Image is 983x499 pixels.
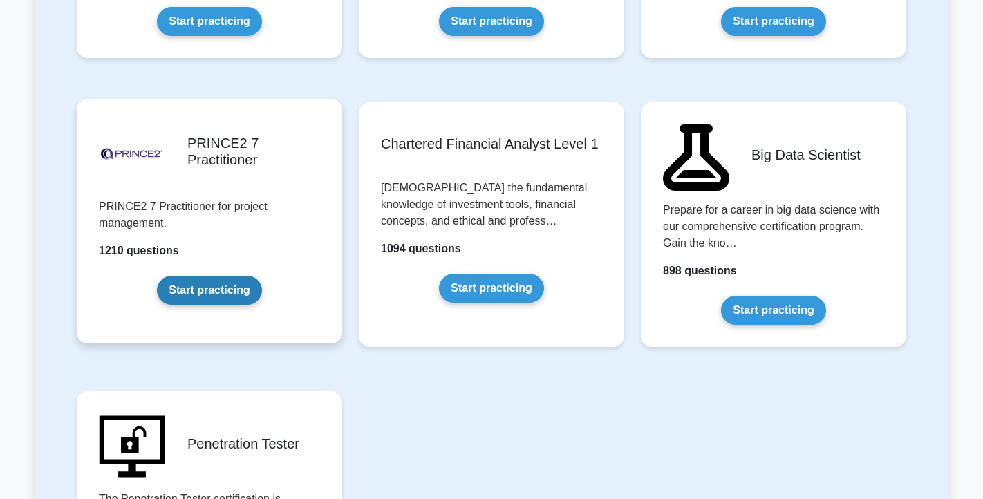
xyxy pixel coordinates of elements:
a: Start practicing [721,296,825,325]
a: Start practicing [157,7,261,36]
a: Start practicing [439,274,543,303]
a: Start practicing [157,276,261,305]
a: Start practicing [439,7,543,36]
a: Start practicing [721,7,825,36]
